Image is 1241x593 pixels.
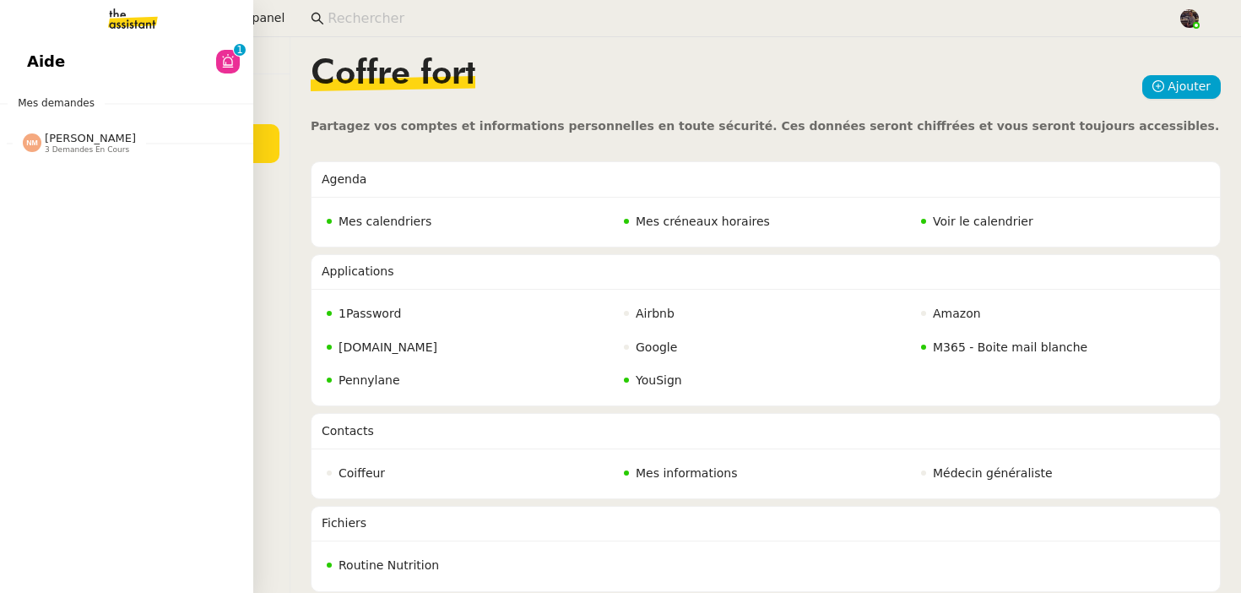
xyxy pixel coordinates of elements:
span: Médecin généraliste [933,466,1053,480]
span: Google [636,340,677,354]
span: Routine Nutrition [339,558,439,572]
span: Coiffeur [339,466,385,480]
img: svg [23,133,41,152]
span: Aide [27,49,65,74]
span: Applications [322,264,394,278]
span: Pennylane [339,373,400,387]
p: 1 [236,44,243,59]
span: Mes créneaux horaires [636,215,770,228]
span: Partagez vos comptes et informations personnelles en toute sécurité. Ces données seront chiffrées... [311,119,1219,133]
input: Rechercher [328,8,1161,30]
span: Coffre fort [311,57,475,91]
span: Amazon [933,307,981,320]
span: Fichiers [322,516,366,530]
span: [PERSON_NAME] [45,132,136,144]
span: Voir le calendrier [933,215,1033,228]
span: Airbnb [636,307,675,320]
nz-badge-sup: 1 [234,44,246,56]
span: Contacts [322,424,374,438]
span: Mes informations [636,466,738,480]
span: Mes demandes [8,95,105,112]
span: YouSign [636,373,682,387]
span: M365 - Boite mail blanche [933,340,1087,354]
span: Agenda [322,172,366,186]
img: 2af2e8ed-4e7a-4339-b054-92d163d57814 [1180,9,1199,28]
span: Ajouter [1168,77,1211,96]
span: 3 demandes en cours [45,145,129,155]
span: 1Password [339,307,401,320]
span: Mes calendriers [339,215,431,228]
span: [DOMAIN_NAME] [339,340,437,354]
button: Ajouter [1142,75,1221,99]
